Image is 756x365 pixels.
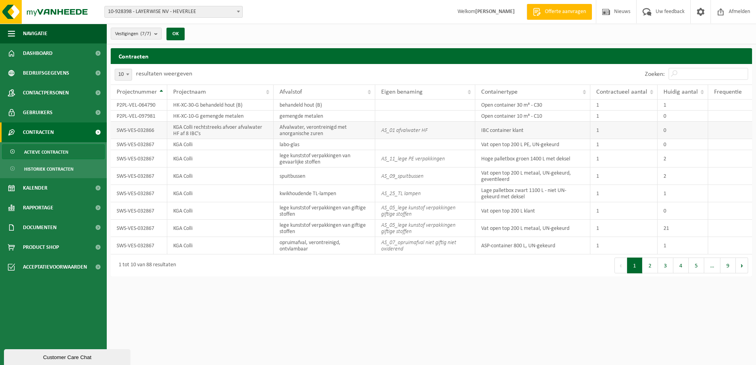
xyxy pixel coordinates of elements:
label: resultaten weergeven [136,71,192,77]
a: Offerte aanvragen [527,4,592,20]
span: Actieve contracten [24,145,68,160]
span: Eigen benaming [381,89,423,95]
td: SWS-VES-032867 [111,220,167,237]
button: OK [166,28,185,40]
h2: Contracten [111,48,752,64]
td: IBC container klant [475,122,590,139]
span: Navigatie [23,24,47,43]
td: Lage palletbox zwart 1100 L - niet UN-gekeurd met deksel [475,185,590,202]
span: Contractueel aantal [596,89,647,95]
td: HK-XC-30-G behandeld hout (B) [167,100,274,111]
button: Previous [614,258,627,273]
span: 10 [115,69,132,80]
span: Bedrijfsgegevens [23,63,69,83]
span: Documenten [23,218,57,237]
i: AS_05_lege kunstof verpakkingen giftige stoffen [381,205,455,217]
span: Rapportage [23,198,53,218]
td: Vat open top 200 L metaal, UN-gekeurd, geventileerd [475,167,590,185]
span: Frequentie [714,89,742,95]
td: KGA Colli [167,237,274,254]
td: 1 [590,202,658,220]
td: SWS-VES-032867 [111,167,167,185]
span: 10-928398 - LAYERWISE NV - HEVERLEE [105,6,242,17]
span: 10-928398 - LAYERWISE NV - HEVERLEE [104,6,243,18]
td: 1 [590,122,658,139]
span: Gebruikers [23,103,53,122]
td: lege kunststof verpakkingen van giftige stoffen [274,220,375,237]
td: KGA Colli [167,167,274,185]
td: 2 [658,167,708,185]
td: Vat open top 200 L klant [475,202,590,220]
td: SWS-VES-032866 [111,122,167,139]
td: 1 [590,100,658,111]
button: 1 [627,258,643,273]
td: 1 [658,100,708,111]
td: 1 [590,167,658,185]
td: opruimafval, verontreinigd, ontvlambaar [274,237,375,254]
span: Acceptatievoorwaarden [23,257,87,277]
td: 0 [658,111,708,122]
span: … [704,258,720,273]
span: 10 [115,69,132,81]
td: spuitbussen [274,167,375,185]
iframe: chat widget [4,348,132,365]
td: KGA Colli [167,220,274,237]
td: 0 [658,139,708,150]
i: AS_11_lege PE verpakkingen [381,156,445,162]
td: KGA Colli [167,139,274,150]
td: KGA Colli rechtstreeks afvoer afvalwater HF af 8 IBC's [167,122,274,139]
label: Zoeken: [645,71,665,77]
td: Afvalwater, verontreinigd met anorganische zuren [274,122,375,139]
div: 1 tot 10 van 88 resultaten [115,258,176,273]
td: KGA Colli [167,185,274,202]
button: 3 [658,258,673,273]
td: 1 [658,185,708,202]
button: 5 [689,258,704,273]
span: Contactpersonen [23,83,69,103]
button: Next [736,258,748,273]
td: 1 [590,139,658,150]
i: AS_01 afvalwater HF [381,128,427,134]
a: Historiek contracten [2,161,105,176]
td: 1 [590,220,658,237]
td: P2PL-VEL-097981 [111,111,167,122]
td: kwikhoudende TL-lampen [274,185,375,202]
button: Vestigingen(7/7) [111,28,162,40]
button: 9 [720,258,736,273]
td: 1 [590,150,658,167]
span: Contracten [23,122,54,142]
td: lege kunststof verpakkingen van giftige stoffen [274,202,375,220]
td: SWS-VES-032867 [111,202,167,220]
td: ASP-container 800 L, UN-gekeurd [475,237,590,254]
td: Open container 10 m³ - C10 [475,111,590,122]
i: AS_05_lege kunstof verpakkingen giftige stoffen [381,222,455,235]
i: AS_09_spuitbussen [381,173,423,179]
i: AS_07_opruimafval niet giftig niet oxiderend [381,240,456,252]
td: Hoge palletbox groen 1400 L met deksel [475,150,590,167]
span: Afvalstof [280,89,302,95]
span: Offerte aanvragen [543,8,588,16]
td: SWS-VES-032867 [111,139,167,150]
span: Projectnummer [117,89,157,95]
td: P2PL-VEL-064790 [111,100,167,111]
td: HK-XC-10-G gemengde metalen [167,111,274,122]
span: Historiek contracten [24,162,74,177]
span: Kalender [23,178,47,198]
td: 1 [590,185,658,202]
td: SWS-VES-032867 [111,237,167,254]
td: 1 [590,237,658,254]
a: Actieve contracten [2,144,105,159]
span: Dashboard [23,43,53,63]
td: behandeld hout (B) [274,100,375,111]
td: KGA Colli [167,150,274,167]
i: AS_25_TL lampen [381,191,421,197]
td: labo-glas [274,139,375,150]
strong: [PERSON_NAME] [475,9,515,15]
span: Huidig aantal [663,89,698,95]
td: lege kunststof verpakkingen van gevaarlijke stoffen [274,150,375,167]
span: Vestigingen [115,28,151,40]
td: 21 [658,220,708,237]
span: Product Shop [23,237,59,257]
button: 4 [673,258,689,273]
td: Open container 30 m³ - C30 [475,100,590,111]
